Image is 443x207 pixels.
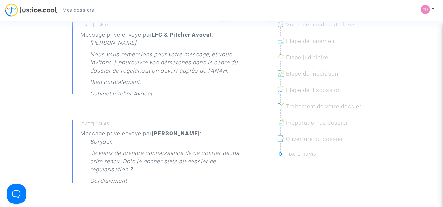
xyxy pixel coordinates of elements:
p: Bonjour, [90,138,112,149]
span: Votre demande est close [286,21,354,28]
p: [PERSON_NAME], [90,39,138,50]
p: Cabinet Pitcher Avocat [90,90,152,101]
span: Mes dossiers [62,7,94,13]
p: Cordialement [90,177,127,188]
img: jc-logo.svg [5,3,57,17]
p: Bien cordialement, [90,78,141,90]
p: Je viens de prendre connaissance de ce courier de ma prim renov. Dois je donner suite au dossier ... [90,149,252,177]
img: b410a69b960c0d19e4df11503774aa43 [421,5,430,14]
div: Message privé envoyé par : [80,31,252,101]
iframe: Help Scout Beacon - Open [7,184,26,204]
small: [DATE] 15h34 [80,22,252,31]
b: LFC & Pitcher Avocat [152,31,212,38]
a: Mes dossiers [57,5,99,15]
small: [DATE] 18h45 [80,121,252,129]
div: Message privé envoyé par : [80,129,252,188]
b: [PERSON_NAME] [152,130,200,137]
p: Nous vous remercions pour votre message, et vous invitons à poursuivre vos démarches dans le cadr... [90,50,252,78]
